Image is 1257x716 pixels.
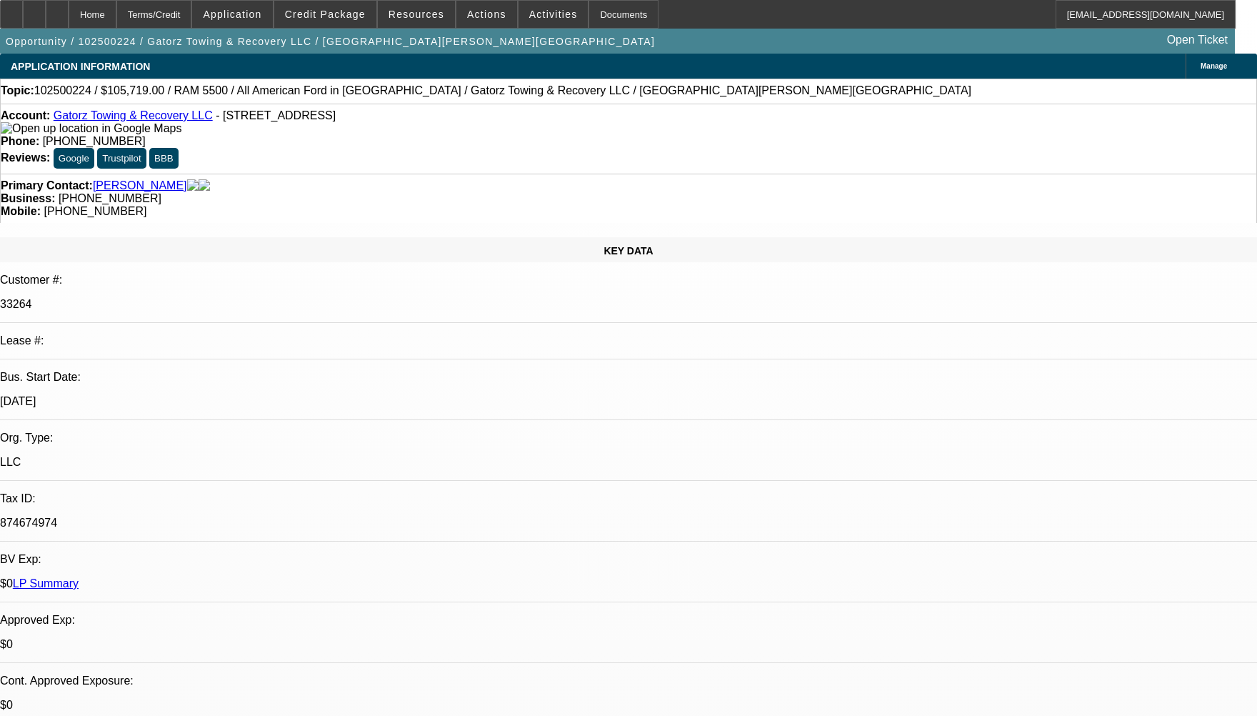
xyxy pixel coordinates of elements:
strong: Topic: [1,84,34,97]
strong: Account: [1,109,50,121]
button: Resources [378,1,455,28]
strong: Business: [1,192,55,204]
a: LP Summary [13,577,79,590]
button: Credit Package [274,1,376,28]
strong: Mobile: [1,205,41,217]
strong: Phone: [1,135,39,147]
span: [PHONE_NUMBER] [59,192,161,204]
button: Google [54,148,94,169]
a: Open Ticket [1161,28,1233,52]
span: Application [203,9,261,20]
span: [PHONE_NUMBER] [44,205,146,217]
button: Activities [519,1,589,28]
a: Gatorz Towing & Recovery LLC [54,109,213,121]
strong: Reviews: [1,151,50,164]
span: - [STREET_ADDRESS] [216,109,336,121]
span: [PHONE_NUMBER] [43,135,146,147]
img: linkedin-icon.png [199,179,210,192]
span: 102500224 / $105,719.00 / RAM 5500 / All American Ford in [GEOGRAPHIC_DATA] / Gatorz Towing & Rec... [34,84,971,97]
span: Actions [467,9,506,20]
a: [PERSON_NAME] [93,179,187,192]
span: Resources [389,9,444,20]
button: Application [192,1,272,28]
img: facebook-icon.png [187,179,199,192]
span: KEY DATA [604,245,653,257]
span: Credit Package [285,9,366,20]
strong: Primary Contact: [1,179,93,192]
button: Trustpilot [97,148,146,169]
button: Actions [456,1,517,28]
span: Activities [529,9,578,20]
img: Open up location in Google Maps [1,122,181,135]
span: Manage [1201,62,1227,70]
button: BBB [149,148,179,169]
span: APPLICATION INFORMATION [11,61,150,72]
a: View Google Maps [1,122,181,134]
span: Opportunity / 102500224 / Gatorz Towing & Recovery LLC / [GEOGRAPHIC_DATA][PERSON_NAME][GEOGRAPHI... [6,36,655,47]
